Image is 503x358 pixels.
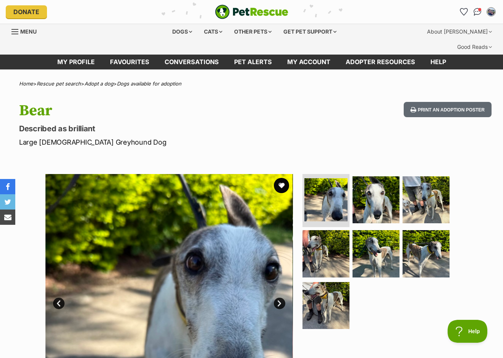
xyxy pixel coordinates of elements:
a: My account [280,55,338,69]
h1: Bear [19,102,307,119]
a: Donate [6,5,47,18]
span: Menu [20,28,37,35]
a: Home [19,81,33,87]
img: Photo of Bear [353,230,399,277]
div: About [PERSON_NAME] [422,24,497,39]
a: Pet alerts [226,55,280,69]
button: Print an adoption poster [404,102,492,118]
a: Help [423,55,454,69]
p: Described as brilliant [19,123,307,134]
a: My profile [50,55,102,69]
a: Favourites [458,6,470,18]
a: conversations [157,55,226,69]
a: Prev [53,298,65,309]
img: Photo of Bear [403,176,450,223]
a: Adopter resources [338,55,423,69]
div: Cats [199,24,228,39]
p: Large [DEMOGRAPHIC_DATA] Greyhound Dog [19,137,307,147]
a: Rescue pet search [37,81,81,87]
img: chat-41dd97257d64d25036548639549fe6c8038ab92f7586957e7f3b1b290dea8141.svg [474,8,482,16]
a: Menu [11,24,42,38]
img: logo-e224e6f780fb5917bec1dbf3a21bbac754714ae5b6737aabdf751b685950b380.svg [215,5,288,19]
img: Sammi Potter profile pic [487,8,495,16]
img: Photo of Bear [302,230,349,277]
div: Get pet support [278,24,342,39]
img: Photo of Bear [304,178,348,221]
a: Conversations [471,6,484,18]
div: Other pets [229,24,277,39]
button: favourite [274,178,289,193]
a: Adopt a dog [84,81,113,87]
div: Dogs [167,24,197,39]
button: My account [485,6,497,18]
ul: Account quick links [458,6,497,18]
img: Photo of Bear [353,176,399,223]
div: Good Reads [452,39,497,55]
a: Favourites [102,55,157,69]
iframe: Help Scout Beacon - Open [448,320,488,343]
img: Photo of Bear [302,282,349,329]
img: Photo of Bear [403,230,450,277]
a: Next [274,298,285,309]
a: Dogs available for adoption [117,81,181,87]
a: PetRescue [215,5,288,19]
